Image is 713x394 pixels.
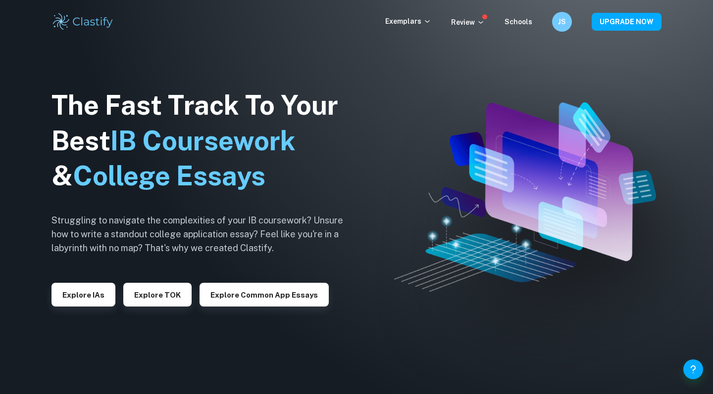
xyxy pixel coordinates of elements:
a: Explore TOK [123,290,192,299]
h1: The Fast Track To Your Best & [51,88,358,194]
button: Help and Feedback [683,359,703,379]
button: Explore Common App essays [200,283,329,306]
button: Explore TOK [123,283,192,306]
h6: JS [557,16,568,27]
p: Review [451,17,485,28]
a: Explore IAs [51,290,115,299]
img: Clastify logo [51,12,114,32]
span: College Essays [73,160,265,191]
a: Schools [505,18,532,26]
button: JS [552,12,572,32]
h6: Struggling to navigate the complexities of your IB coursework? Unsure how to write a standout col... [51,214,358,255]
a: Explore Common App essays [200,290,329,299]
span: IB Coursework [110,125,296,156]
img: Clastify hero [394,102,656,292]
button: Explore IAs [51,283,115,306]
p: Exemplars [385,16,431,27]
button: UPGRADE NOW [592,13,662,31]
